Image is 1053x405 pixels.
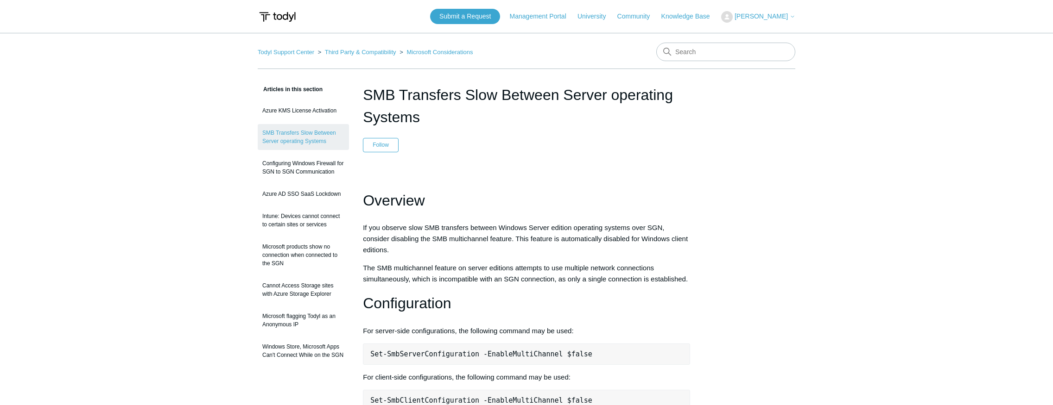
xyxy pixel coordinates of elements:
a: Windows Store, Microsoft Apps Can't Connect While on the SGN [258,338,349,364]
button: [PERSON_NAME] [721,11,795,23]
h1: SMB Transfers Slow Between Server operating Systems [363,84,690,128]
a: Configuring Windows Firewall for SGN to SGN Communication [258,155,349,181]
li: Third Party & Compatibility [316,49,398,56]
button: Follow Article [363,138,399,152]
img: Todyl Support Center Help Center home page [258,8,297,25]
a: Microsoft flagging Todyl as an Anonymous IP [258,307,349,333]
a: Todyl Support Center [258,49,314,56]
a: Knowledge Base [661,12,719,21]
li: Microsoft Considerations [398,49,473,56]
a: Cannot Access Storage sites with Azure Storage Explorer [258,277,349,303]
input: Search [656,43,795,61]
a: Management Portal [510,12,576,21]
a: Intune: Devices cannot connect to certain sites or services [258,207,349,233]
p: For server-side configurations, the following command may be used: [363,325,690,336]
p: If you observe slow SMB transfers between Windows Server edition operating systems over SGN, cons... [363,222,690,255]
p: For client-side configurations, the following command may be used: [363,372,690,383]
a: Microsoft Considerations [406,49,473,56]
h1: Overview [363,189,690,212]
h1: Configuration [363,292,690,315]
a: Azure AD SSO SaaS Lockdown [258,185,349,203]
li: Todyl Support Center [258,49,316,56]
a: SMB Transfers Slow Between Server operating Systems [258,124,349,150]
a: Microsoft products show no connection when connected to the SGN [258,238,349,272]
pre: Set-SmbServerConfiguration -EnableMultiChannel $false [363,343,690,365]
a: Submit a Request [430,9,500,24]
a: Azure KMS License Activation [258,102,349,119]
a: University [577,12,615,21]
a: Third Party & Compatibility [325,49,396,56]
a: Community [617,12,660,21]
span: [PERSON_NAME] [735,12,788,20]
p: The SMB multichannel feature on server editions attempts to use multiple network connections simu... [363,262,690,285]
span: Articles in this section [258,86,323,93]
